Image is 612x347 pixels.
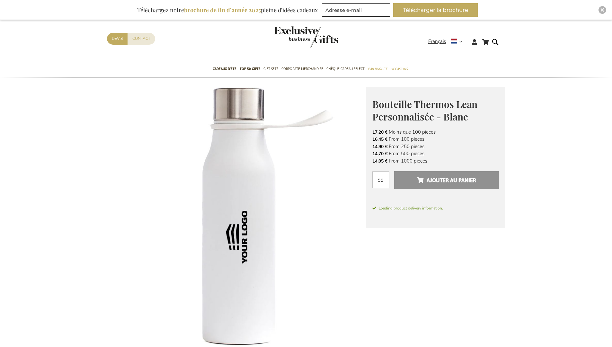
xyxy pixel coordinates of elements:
[372,98,477,123] span: Bouteille Thermos Lean Personnalisée - Blanc
[274,26,306,48] a: store logo
[213,61,236,77] a: Cadeaux D'Éte
[372,158,387,164] span: 14,05 €
[372,205,499,211] span: Loading product delivery information.
[281,66,323,72] span: Corporate Merchandise
[390,61,408,77] a: Occasions
[372,143,499,150] li: From 250 pieces
[240,66,260,72] span: TOP 50 Gifts
[428,38,467,45] div: Français
[600,8,604,12] img: Close
[428,38,446,45] span: Français
[281,61,323,77] a: Corporate Merchandise
[372,136,499,143] li: From 100 pieces
[393,3,478,17] button: Télécharger la brochure
[128,33,155,45] a: Contact
[322,3,390,17] input: Adresse e-mail
[240,61,260,77] a: TOP 50 Gifts
[372,136,387,142] span: 16,45 €
[368,61,387,77] a: Par budget
[368,66,387,72] span: Par budget
[274,26,338,48] img: Exclusive Business gifts logo
[134,3,321,17] div: Téléchargez notre pleine d’idées cadeaux
[184,6,261,14] b: brochure de fin d’année 2025
[263,61,278,77] a: Gift Sets
[372,151,387,157] span: 14,70 €
[372,171,389,188] input: Qté
[372,129,387,135] span: 17,20 €
[372,150,499,157] li: From 500 pieces
[372,144,387,150] span: 14,90 €
[263,66,278,72] span: Gift Sets
[599,6,606,14] div: Close
[326,61,365,77] a: Chèque Cadeau Select
[372,157,499,165] li: From 1000 pieces
[107,33,128,45] a: Devis
[107,87,366,346] img: Lean Vacuum Bottle
[390,66,408,72] span: Occasions
[322,3,392,19] form: marketing offers and promotions
[213,66,236,72] span: Cadeaux D'Éte
[326,66,365,72] span: Chèque Cadeau Select
[372,129,499,136] li: Moins que 100 pieces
